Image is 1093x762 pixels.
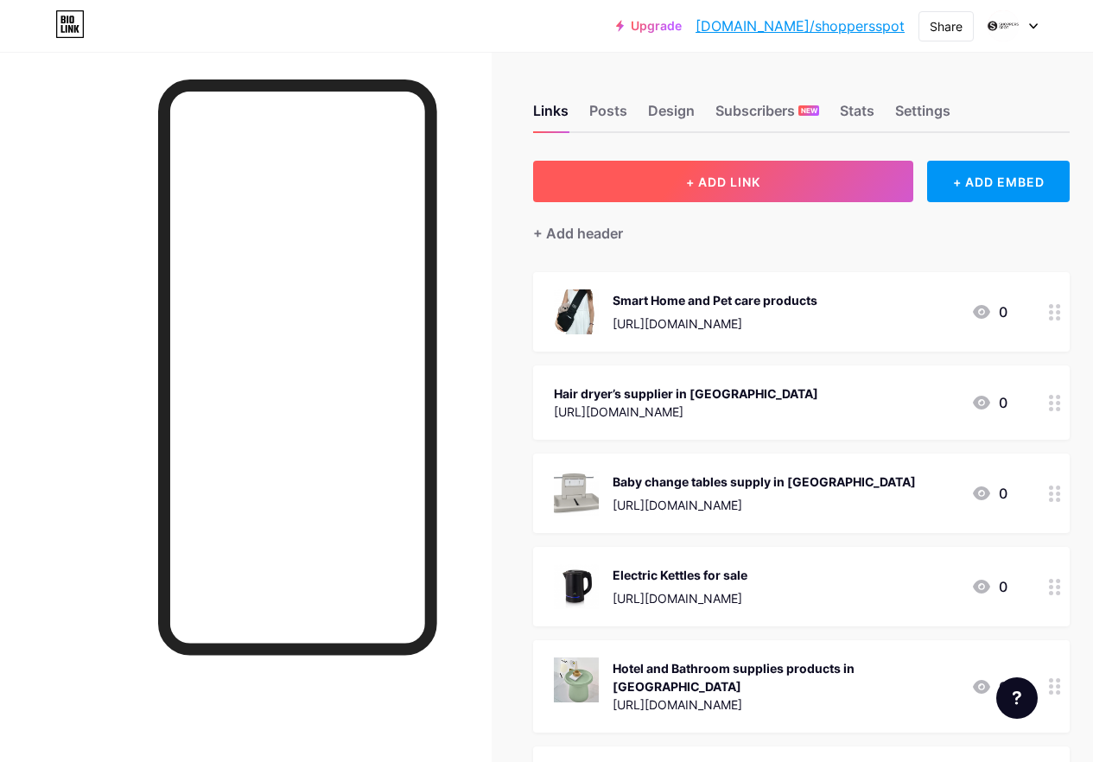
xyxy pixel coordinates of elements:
div: 0 [971,576,1007,597]
img: Baby change tables supply in Australia [554,471,599,516]
div: Smart Home and Pet care products [613,291,817,309]
div: [URL][DOMAIN_NAME] [613,496,916,514]
span: NEW [801,105,817,116]
img: shoppersspot [987,10,1020,42]
a: Upgrade [616,19,682,33]
div: 0 [971,676,1007,697]
button: + ADD LINK [533,161,913,202]
div: Baby change tables supply in [GEOGRAPHIC_DATA] [613,473,916,491]
div: Hotel and Bathroom supplies products in [GEOGRAPHIC_DATA] [613,659,957,695]
div: [URL][DOMAIN_NAME] [613,695,957,714]
div: [URL][DOMAIN_NAME] [613,314,817,333]
div: 0 [971,483,1007,504]
div: Electric Kettles for sale [613,566,747,584]
span: + ADD LINK [686,175,760,189]
div: + Add header [533,223,623,244]
div: Share [930,17,963,35]
div: Subscribers [715,100,819,131]
div: Posts [589,100,627,131]
div: Stats [840,100,874,131]
div: 0 [971,302,1007,322]
div: + ADD EMBED [927,161,1070,202]
img: Hotel and Bathroom supplies products in Australia [554,657,599,702]
div: 0 [971,392,1007,413]
div: [URL][DOMAIN_NAME] [613,589,747,607]
a: [DOMAIN_NAME]/shoppersspot [696,16,905,36]
img: Electric Kettles for sale [554,564,599,609]
div: Links [533,100,569,131]
img: Smart Home and Pet care products [554,289,599,334]
div: Hair dryer’s supplier in [GEOGRAPHIC_DATA] [554,384,818,403]
div: Design [648,100,695,131]
div: [URL][DOMAIN_NAME] [554,403,818,421]
div: Settings [895,100,950,131]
